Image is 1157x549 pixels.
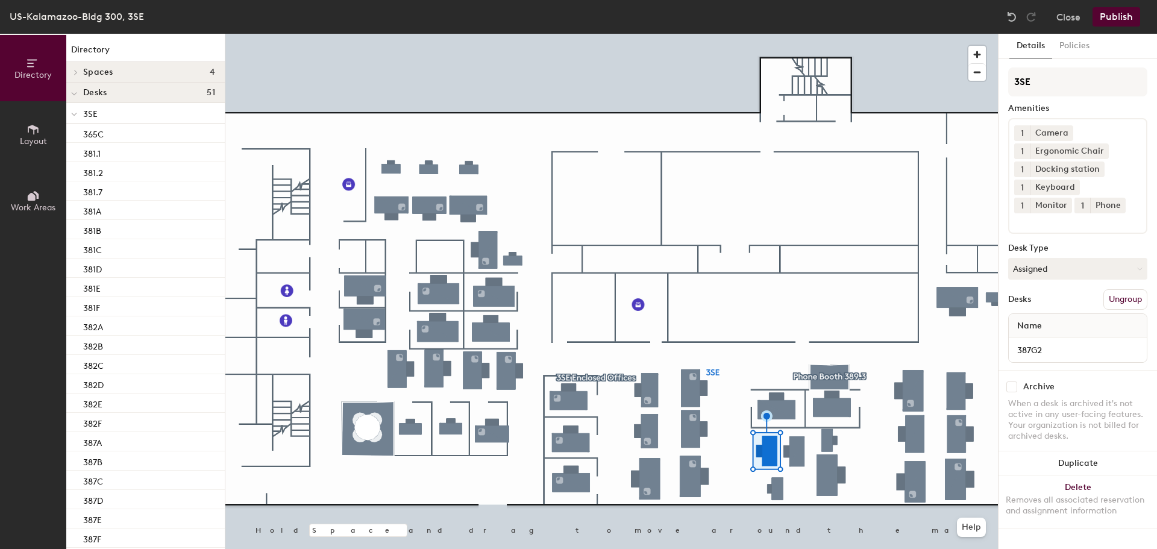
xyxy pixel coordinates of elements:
[1008,295,1031,304] div: Desks
[1014,143,1030,159] button: 1
[83,88,107,98] span: Desks
[207,88,215,98] span: 51
[83,377,104,391] p: 382D
[1021,127,1024,140] span: 1
[957,518,986,537] button: Help
[1011,342,1144,359] input: Unnamed desk
[1021,145,1024,158] span: 1
[83,319,103,333] p: 382A
[1030,198,1072,213] div: Monitor
[1030,162,1105,177] div: Docking station
[83,512,102,525] p: 387E
[83,222,101,236] p: 381B
[83,434,102,448] p: 387A
[83,473,103,487] p: 387C
[1030,125,1073,141] div: Camera
[83,396,102,410] p: 382E
[210,67,215,77] span: 4
[1052,34,1097,58] button: Policies
[1021,199,1024,212] span: 1
[1056,7,1080,27] button: Close
[1023,382,1055,392] div: Archive
[83,338,103,352] p: 382B
[83,280,101,294] p: 381E
[1011,315,1048,337] span: Name
[11,202,55,213] span: Work Areas
[1030,180,1080,195] div: Keyboard
[83,203,101,217] p: 381A
[1006,495,1150,516] div: Removes all associated reservation and assignment information
[14,70,52,80] span: Directory
[1030,143,1109,159] div: Ergonomic Chair
[83,531,101,545] p: 387F
[83,145,101,159] p: 381.1
[83,357,104,371] p: 382C
[83,242,102,256] p: 381C
[999,475,1157,529] button: DeleteRemoves all associated reservation and assignment information
[1090,198,1126,213] div: Phone
[999,451,1157,475] button: Duplicate
[1014,125,1030,141] button: 1
[20,136,47,146] span: Layout
[83,492,103,506] p: 387D
[1021,163,1024,176] span: 1
[1093,7,1140,27] button: Publish
[83,165,103,178] p: 381.2
[83,415,102,429] p: 382F
[1074,198,1090,213] button: 1
[1008,104,1147,113] div: Amenities
[83,184,102,198] p: 381.7
[10,9,144,24] div: US-Kalamazoo-Bldg 300, 3SE
[83,67,113,77] span: Spaces
[1014,180,1030,195] button: 1
[1008,258,1147,280] button: Assigned
[1014,198,1030,213] button: 1
[1103,289,1147,310] button: Ungroup
[83,109,98,119] span: 3SE
[83,300,100,313] p: 381F
[66,43,225,62] h1: Directory
[1021,181,1024,194] span: 1
[83,126,104,140] p: 365C
[1008,243,1147,253] div: Desk Type
[1006,11,1018,23] img: Undo
[83,261,102,275] p: 381D
[1025,11,1037,23] img: Redo
[1009,34,1052,58] button: Details
[1008,398,1147,442] div: When a desk is archived it's not active in any user-facing features. Your organization is not bil...
[1014,162,1030,177] button: 1
[83,454,102,468] p: 387B
[1081,199,1084,212] span: 1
